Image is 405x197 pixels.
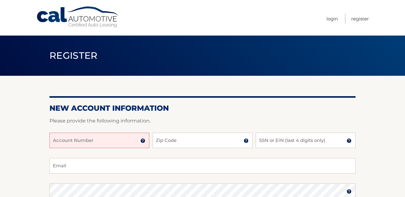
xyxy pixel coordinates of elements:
[140,138,145,143] img: tooltip.svg
[152,133,252,148] input: Zip Code
[49,158,356,173] input: Email
[49,133,149,148] input: Account Number
[347,189,352,194] img: tooltip.svg
[256,133,356,148] input: SSN or EIN (last 4 digits only)
[244,138,249,143] img: tooltip.svg
[326,14,338,24] a: Login
[347,138,352,143] img: tooltip.svg
[49,50,98,61] span: Register
[49,104,356,113] h2: New Account Information
[36,6,120,28] a: Cal Automotive
[351,14,369,24] a: Register
[49,117,356,125] p: Please provide the following information.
